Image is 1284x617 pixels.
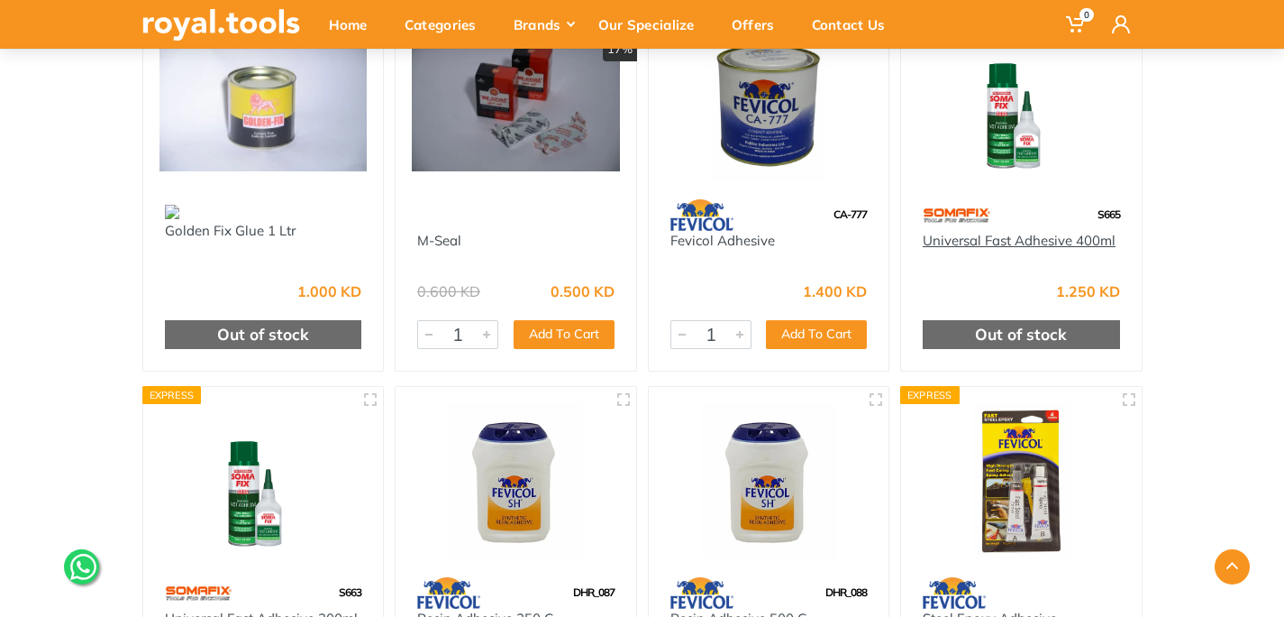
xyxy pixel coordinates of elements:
[165,320,362,349] div: Out of stock
[670,577,733,609] img: 84.webp
[514,320,615,349] button: Add To Cart
[670,232,775,249] a: Fevicol Adhesive
[603,37,637,62] div: 17%
[501,5,586,43] div: Brands
[159,403,368,559] img: Royal Tools - Universal Fast Adhesive 200ml
[799,5,910,43] div: Contact Us
[165,577,232,609] img: 60.webp
[665,403,873,559] img: Royal Tools - Resin Adhesive 500 G
[1079,8,1094,22] span: 0
[165,222,296,239] a: Golden Fix Glue 1 Ltr
[297,284,361,299] div: 1.000 KD
[900,386,960,404] div: Express
[1056,284,1120,299] div: 1.250 KD
[923,232,1116,249] a: Universal Fast Adhesive 400ml
[417,284,480,299] div: 0.600 KD
[412,403,620,559] img: Royal Tools - Resin Adhesive 250 G
[923,577,986,609] img: 84.webp
[316,5,392,43] div: Home
[142,386,202,404] div: Express
[923,320,1120,349] div: Out of stock
[339,585,361,599] span: S663
[551,284,615,299] div: 0.500 KD
[417,577,480,609] img: 84.webp
[665,25,873,181] img: Royal Tools - Fevicol Adhesive
[1097,207,1120,221] span: S665
[917,403,1125,559] img: Royal Tools - Steel Epoxy Adhesive
[766,320,867,349] button: Add To Cart
[586,5,719,43] div: Our Specialize
[142,9,300,41] img: royal.tools Logo
[833,207,867,221] span: CA-777
[803,284,867,299] div: 1.400 KD
[412,25,620,181] img: Royal Tools - M-Seal
[159,25,368,181] img: Royal Tools - Golden Fix Glue 1 Ltr
[417,232,461,249] a: M-Seal
[670,199,733,231] img: 84.webp
[923,199,990,231] img: 60.webp
[917,25,1125,181] img: Royal Tools - Universal Fast Adhesive 400ml
[417,199,455,231] img: 1.webp
[719,5,799,43] div: Offers
[825,585,867,599] span: DHR_088
[165,205,179,219] img: 14.webp
[392,5,501,43] div: Categories
[573,585,615,599] span: DHR_087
